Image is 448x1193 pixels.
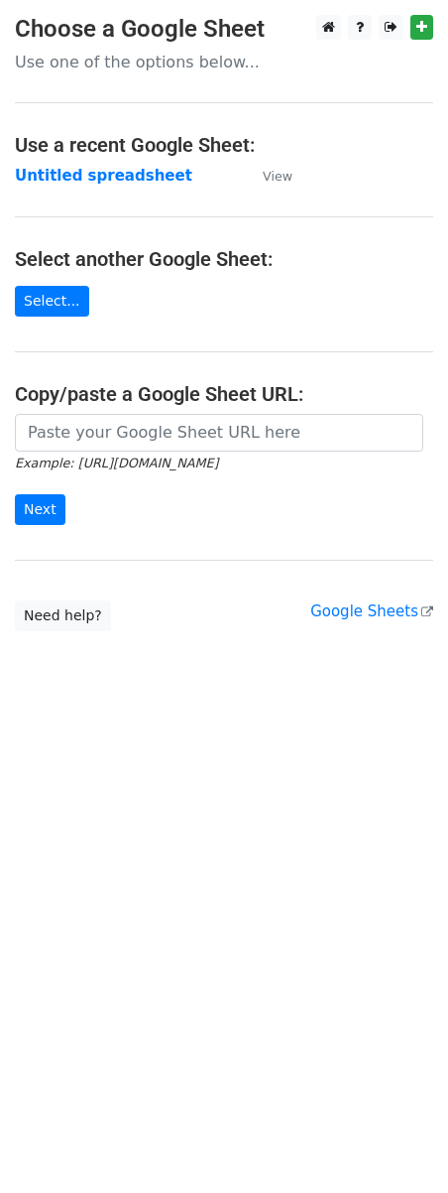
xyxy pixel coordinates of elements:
h4: Select another Google Sheet: [15,247,433,271]
small: View [263,169,292,184]
a: Untitled spreadsheet [15,167,192,185]
h4: Use a recent Google Sheet: [15,133,433,157]
a: Need help? [15,600,111,631]
input: Next [15,494,65,525]
small: Example: [URL][DOMAIN_NAME] [15,456,218,470]
a: Google Sheets [310,602,433,620]
p: Use one of the options below... [15,52,433,72]
h3: Choose a Google Sheet [15,15,433,44]
h4: Copy/paste a Google Sheet URL: [15,382,433,406]
input: Paste your Google Sheet URL here [15,414,423,452]
a: Select... [15,286,89,317]
a: View [243,167,292,185]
